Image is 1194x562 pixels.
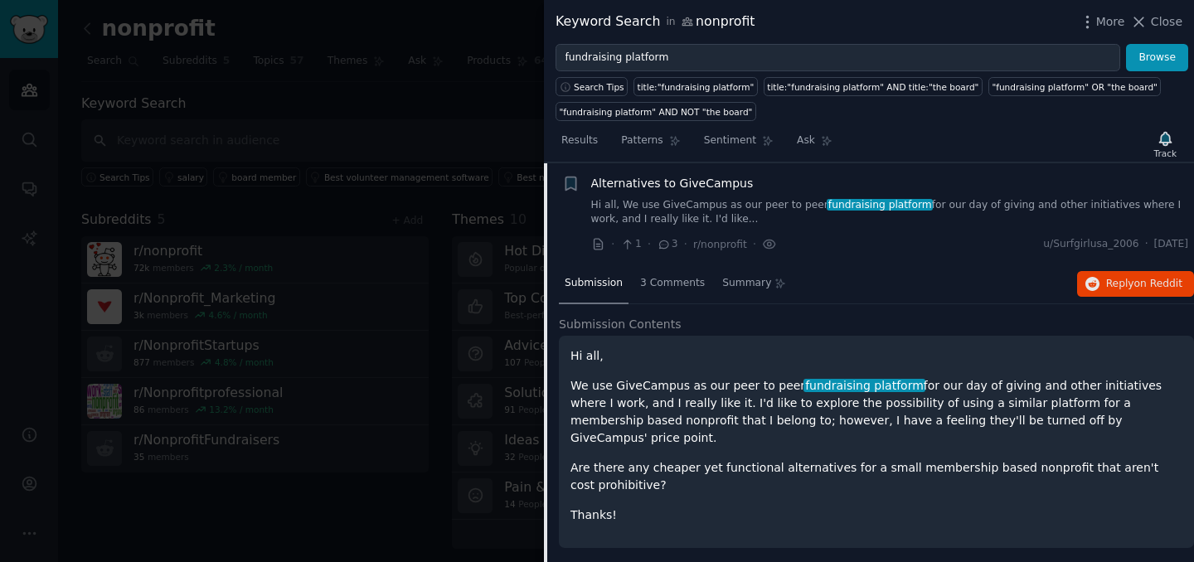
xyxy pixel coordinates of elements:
span: Reply [1106,277,1182,292]
a: "fundraising platform" AND NOT "the board" [556,102,756,121]
span: Search Tips [574,81,624,93]
span: u/Surfgirlusa_2006 [1043,237,1138,252]
span: Submission Contents [559,316,682,333]
a: "fundraising platform" OR "the board" [988,77,1161,96]
span: 1 [620,237,641,252]
span: Ask [797,133,815,148]
div: "fundraising platform" OR "the board" [992,81,1157,93]
span: More [1096,13,1125,31]
a: Sentiment [698,128,779,162]
span: 3 [657,237,677,252]
div: Keyword Search nonprofit [556,12,755,32]
span: 3 Comments [640,276,705,291]
p: Are there any cheaper yet functional alternatives for a small membership based nonprofit that are... [570,459,1182,494]
div: Track [1154,148,1177,159]
p: Thanks! [570,506,1182,524]
a: title:"fundraising platform" [633,77,758,96]
div: "fundraising platform" AND NOT "the board" [560,106,753,118]
p: We use GiveCampus as our peer to peer for our day of giving and other initiatives where I work, a... [570,377,1182,447]
a: Ask [791,128,838,162]
span: · [753,235,756,253]
p: Hi all, [570,347,1182,365]
span: in [666,15,675,30]
span: Results [561,133,598,148]
input: Try a keyword related to your business [556,44,1120,72]
button: Track [1148,127,1182,162]
span: · [648,235,651,253]
span: Patterns [621,133,663,148]
button: Browse [1126,44,1188,72]
a: Results [556,128,604,162]
div: title:"fundraising platform" AND title:"the board" [767,81,978,93]
span: on Reddit [1134,278,1182,289]
button: Replyon Reddit [1077,271,1194,298]
span: Summary [722,276,771,291]
span: r/nonprofit [693,239,747,250]
span: · [684,235,687,253]
div: title:"fundraising platform" [638,81,755,93]
span: Close [1151,13,1182,31]
button: More [1079,13,1125,31]
span: fundraising platform [827,199,933,211]
span: Submission [565,276,623,291]
span: fundraising platform [803,379,925,392]
span: · [611,235,614,253]
span: [DATE] [1154,237,1188,252]
a: title:"fundraising platform" AND title:"the board" [764,77,983,96]
a: Alternatives to GiveCampus [591,175,754,192]
button: Close [1130,13,1182,31]
a: Patterns [615,128,686,162]
span: · [1145,237,1148,252]
a: Hi all, We use GiveCampus as our peer to peerfundraising platformfor our day of giving and other ... [591,198,1189,227]
button: Search Tips [556,77,628,96]
span: Sentiment [704,133,756,148]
